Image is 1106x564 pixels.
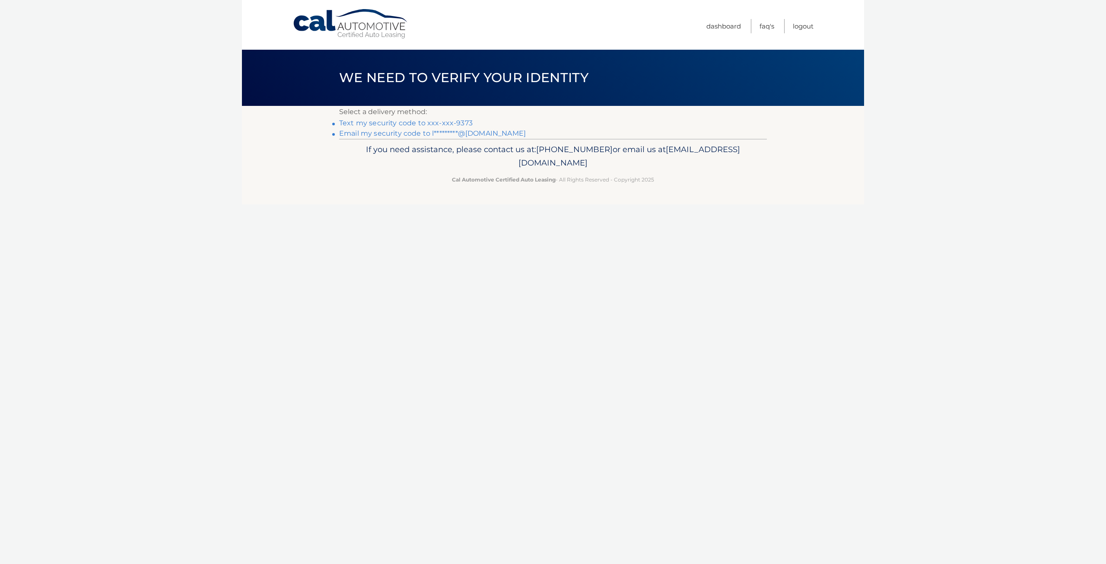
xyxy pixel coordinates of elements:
[536,144,613,154] span: [PHONE_NUMBER]
[339,129,526,137] a: Email my security code to l*********@[DOMAIN_NAME]
[345,143,761,170] p: If you need assistance, please contact us at: or email us at
[292,9,409,39] a: Cal Automotive
[760,19,774,33] a: FAQ's
[706,19,741,33] a: Dashboard
[339,70,588,86] span: We need to verify your identity
[452,176,556,183] strong: Cal Automotive Certified Auto Leasing
[339,119,473,127] a: Text my security code to xxx-xxx-9373
[793,19,814,33] a: Logout
[345,175,761,184] p: - All Rights Reserved - Copyright 2025
[339,106,767,118] p: Select a delivery method:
